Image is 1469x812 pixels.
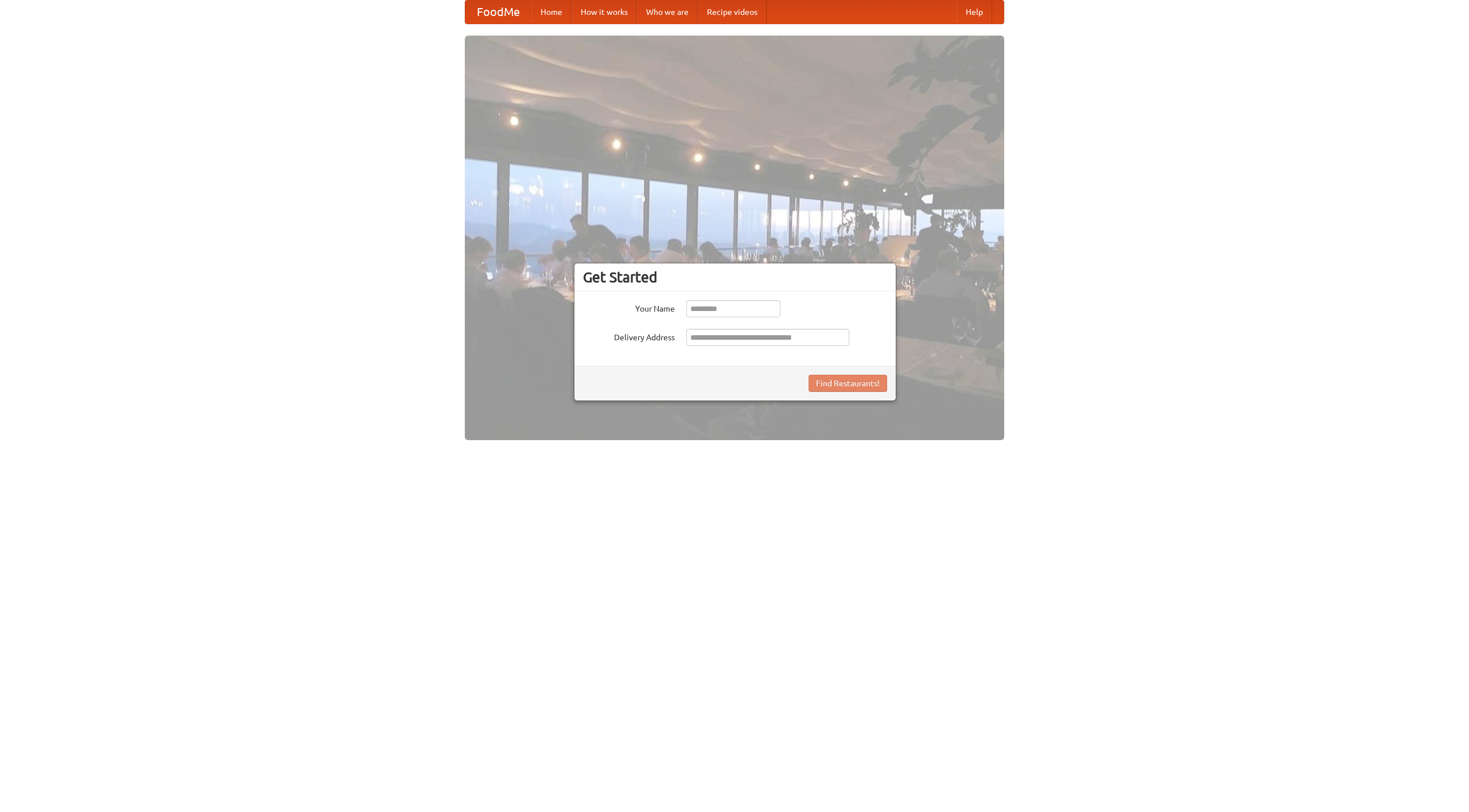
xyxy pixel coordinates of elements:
a: Recipe videos [698,1,767,24]
a: How it works [572,1,637,24]
button: Find Restaurants! [809,375,887,392]
label: Delivery Address [583,329,675,343]
a: Who we are [637,1,698,24]
h3: Get Started [583,269,887,286]
a: Help [957,1,992,24]
label: Your Name [583,300,675,314]
a: FoodMe [465,1,531,24]
a: Home [531,1,572,24]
